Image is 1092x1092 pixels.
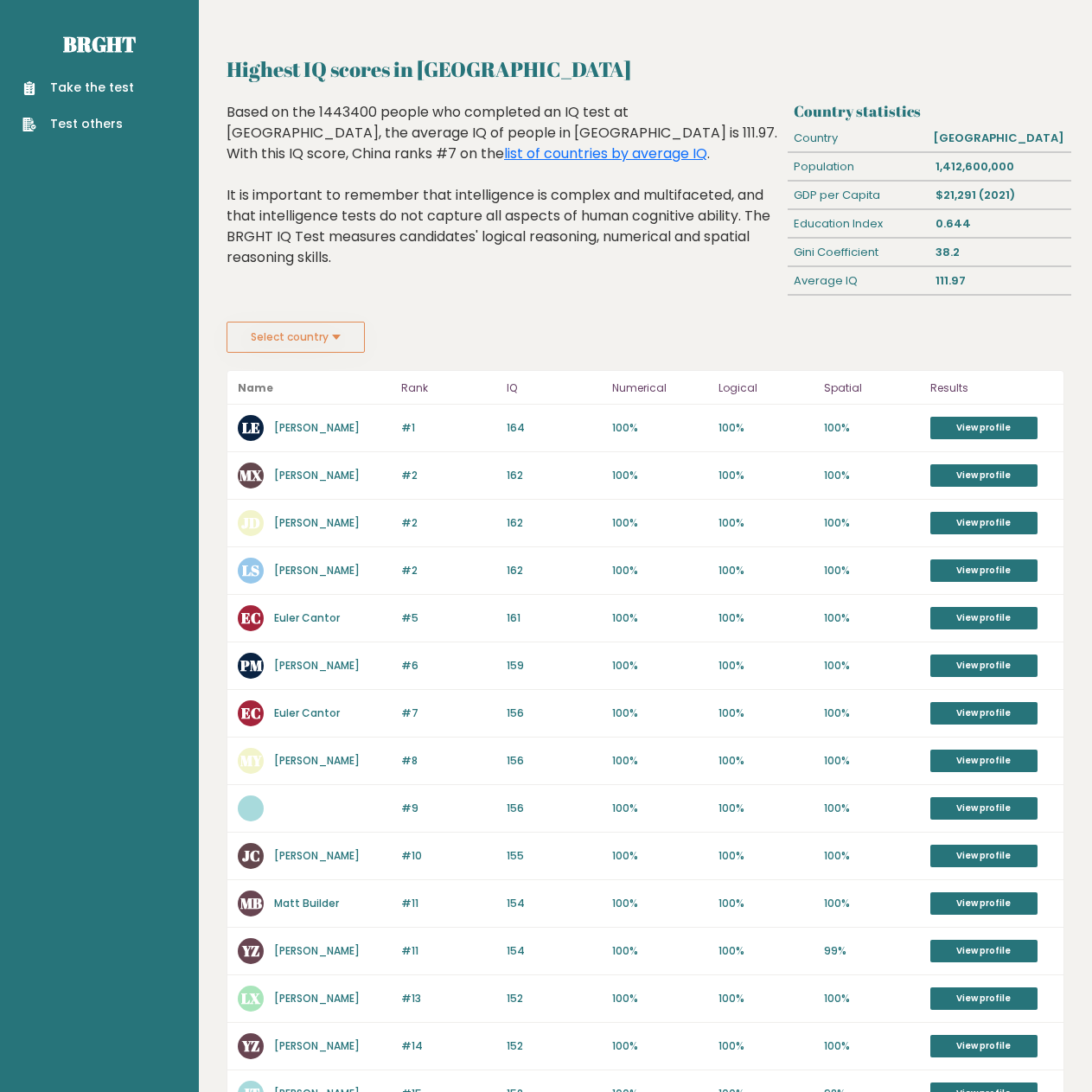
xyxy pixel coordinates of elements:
p: #11 [401,943,496,959]
a: ​ ​ [274,801,277,815]
p: #10 [401,848,496,864]
a: [PERSON_NAME] [274,943,360,958]
p: 100% [612,658,707,674]
p: 100% [718,753,814,769]
div: Education Index [788,210,929,238]
p: 100% [824,468,919,483]
p: 100% [612,848,707,864]
p: 100% [824,896,919,911]
text: JD [241,513,260,533]
p: 100% [824,991,919,1006]
div: Gini Coefficient [788,239,929,266]
p: 162 [507,468,602,483]
a: View profile [930,845,1038,867]
a: [PERSON_NAME] [274,468,360,482]
text: EC [241,608,261,628]
p: 154 [507,943,602,959]
p: 100% [824,420,919,436]
p: #2 [401,468,496,483]
div: 0.644 [929,210,1071,238]
text: YZ [241,941,259,961]
text: JC [242,846,260,865]
p: 100% [824,563,919,578]
p: 100% [824,801,919,816]
text: LX [241,988,261,1008]
div: 1,412,600,000 [929,153,1071,181]
p: #2 [401,563,496,578]
p: 100% [718,658,814,674]
p: 100% [612,991,707,1006]
a: View profile [930,702,1038,725]
p: #2 [401,515,496,531]
p: 99% [824,943,919,959]
p: Results [930,378,1053,399]
a: [PERSON_NAME] [274,515,360,530]
a: View profile [930,940,1038,962]
div: $21,291 (2021) [929,182,1071,209]
div: 111.97 [929,267,1071,295]
p: IQ [507,378,602,399]
p: 100% [824,706,919,721]
p: #8 [401,753,496,769]
p: 100% [612,753,707,769]
p: Logical [718,378,814,399]
p: 156 [507,801,602,816]
h3: Country statistics [794,102,1064,120]
p: 100% [718,848,814,864]
p: 100% [718,563,814,578]
p: 100% [824,658,919,674]
a: View profile [930,797,1038,820]
p: #6 [401,658,496,674]
p: #13 [401,991,496,1006]
div: Based on the 1443400 people who completed an IQ test at [GEOGRAPHIC_DATA], the average IQ of peop... [227,102,781,294]
p: Numerical [612,378,707,399]
p: 100% [824,610,919,626]
p: 161 [507,610,602,626]
p: 100% [824,753,919,769]
p: 154 [507,896,602,911]
p: 156 [507,753,602,769]
p: 100% [824,1038,919,1054]
p: 159 [507,658,602,674]
text: EC [241,703,261,723]
a: [PERSON_NAME] [274,563,360,578]
p: 162 [507,563,602,578]
a: [PERSON_NAME] [274,991,360,1006]
p: 100% [718,991,814,1006]
text: LS [242,560,259,580]
div: Population [788,153,929,181]
text: YZ [241,1036,259,1056]
p: 100% [612,1038,707,1054]
p: 100% [718,610,814,626]
p: #14 [401,1038,496,1054]
p: 100% [612,468,707,483]
p: 100% [718,706,814,721]
a: View profile [930,987,1038,1010]
p: 100% [612,801,707,816]
a: Test others [22,115,134,133]
p: Rank [401,378,496,399]
a: View profile [930,464,1038,487]
p: 152 [507,991,602,1006]
a: [PERSON_NAME] [274,658,360,673]
a: View profile [930,1035,1038,1057]
p: 100% [612,420,707,436]
a: [PERSON_NAME] [274,1038,360,1053]
a: [PERSON_NAME] [274,753,360,768]
text: MX [239,465,263,485]
text: LE [242,418,260,437]
p: #7 [401,706,496,721]
p: 100% [612,896,707,911]
p: Spatial [824,378,919,399]
a: View profile [930,750,1038,772]
p: 100% [718,468,814,483]
p: #11 [401,896,496,911]
a: Brght [63,30,136,58]
h2: Highest IQ scores in [GEOGRAPHIC_DATA] [227,54,1064,85]
div: 38.2 [929,239,1071,266]
text: MB [240,893,262,913]
a: Matt Builder [274,896,339,910]
p: 100% [824,848,919,864]
div: Country [788,125,927,152]
p: #1 [401,420,496,436]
